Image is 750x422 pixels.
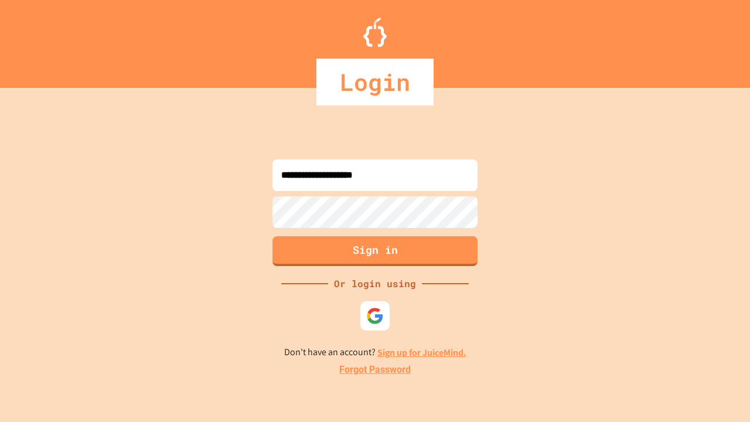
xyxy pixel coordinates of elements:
img: google-icon.svg [366,307,384,325]
iframe: chat widget [701,375,738,410]
div: Or login using [328,277,422,291]
button: Sign in [272,236,478,266]
div: Login [316,59,434,105]
img: Logo.svg [363,18,387,47]
iframe: chat widget [653,324,738,374]
a: Forgot Password [339,363,411,377]
p: Don't have an account? [284,345,466,360]
a: Sign up for JuiceMind. [377,346,466,359]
